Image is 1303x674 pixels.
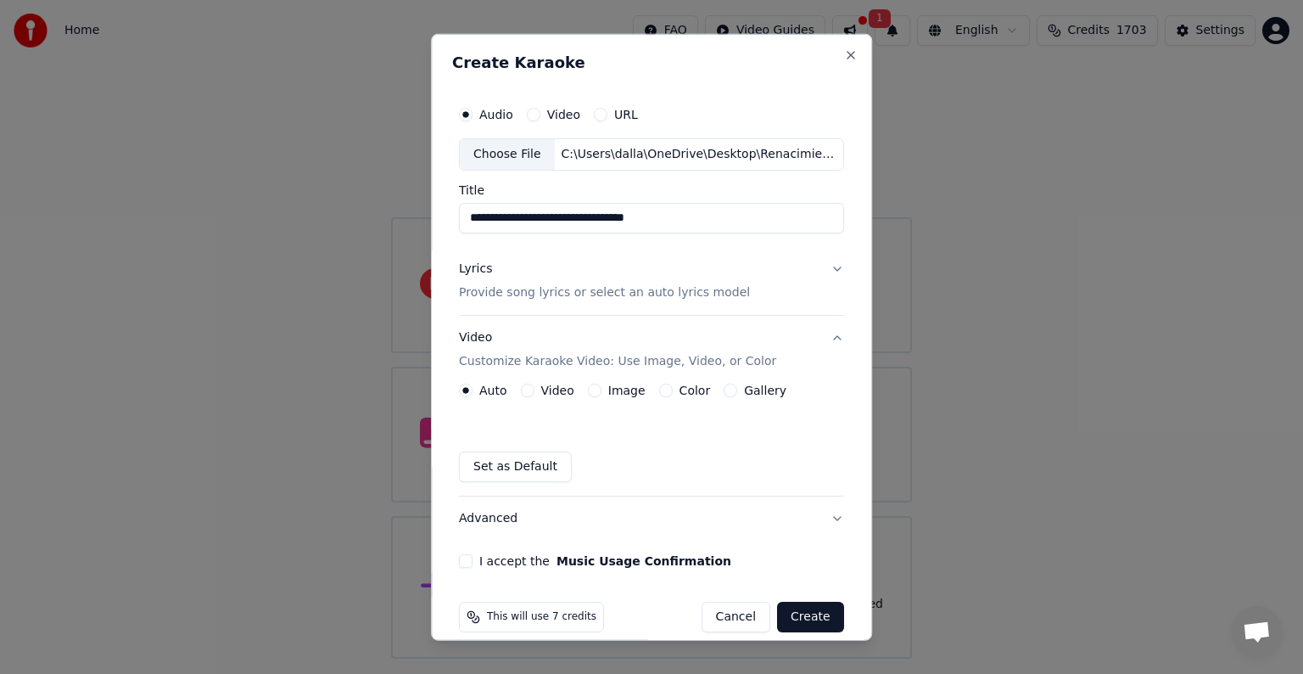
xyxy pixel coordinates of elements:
button: Cancel [702,602,770,632]
button: VideoCustomize Karaoke Video: Use Image, Video, or Color [459,316,844,384]
label: I accept the [479,555,731,567]
button: LyricsProvide song lyrics or select an auto lyrics model [459,247,844,315]
button: Set as Default [459,452,572,482]
label: Title [459,184,844,196]
p: Provide song lyrics or select an auto lyrics model [459,284,750,301]
label: Video [541,385,574,396]
div: C:\Users\dalla\OneDrive\Desktop\Renacimiento '74 - Lejos De Mi Pueblo.mp3 [555,146,843,163]
label: Image [608,385,646,396]
label: Color [679,385,711,396]
button: Create [777,602,844,632]
label: Auto [479,385,507,396]
label: Video [547,109,580,121]
label: Audio [479,109,513,121]
div: Video [459,329,776,370]
label: URL [614,109,638,121]
p: Customize Karaoke Video: Use Image, Video, or Color [459,353,776,370]
button: Advanced [459,497,844,541]
div: Choose File [460,139,555,170]
label: Gallery [744,385,786,396]
div: Lyrics [459,261,492,278]
div: VideoCustomize Karaoke Video: Use Image, Video, or Color [459,384,844,496]
h2: Create Karaoke [452,55,851,70]
span: This will use 7 credits [487,610,596,624]
button: I accept the [556,555,731,567]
